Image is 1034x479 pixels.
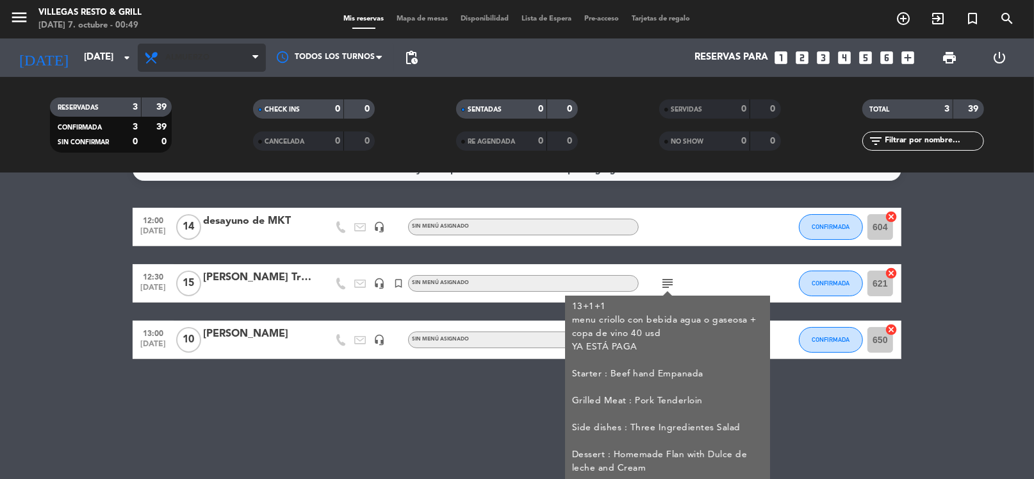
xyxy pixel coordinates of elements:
[516,15,579,22] span: Lista de Espera
[896,11,911,26] i: add_circle_outline
[412,280,469,285] span: Sin menú asignado
[741,137,746,146] strong: 0
[567,137,575,146] strong: 0
[671,106,702,113] span: SERVIDAS
[137,283,169,298] span: [DATE]
[857,49,874,66] i: looks_5
[812,336,850,343] span: CONFIRMADA
[538,105,543,113] strong: 0
[626,15,697,22] span: Tarjetas de regalo
[38,6,142,19] div: Villegas Resto & Grill
[836,49,853,66] i: looks_4
[335,105,340,113] strong: 0
[412,224,469,229] span: Sin menú asignado
[373,334,385,346] i: headset_mic
[176,214,201,240] span: 14
[538,137,543,146] strong: 0
[812,280,850,287] span: CONFIRMADA
[391,15,455,22] span: Mapa de mesas
[815,49,832,66] i: looks_3
[572,300,764,475] div: 13+1+1 menu criollo con bebida agua o gaseosa + copa de vino 40 usd YA ESTÁ PAGA Starter : Beef h...
[393,278,404,289] i: turned_in_not
[455,15,516,22] span: Disponibilidad
[58,124,102,131] span: CONFIRMADA
[137,227,169,242] span: [DATE]
[770,105,778,113] strong: 0
[869,133,884,149] i: filter_list
[579,15,626,22] span: Pre-acceso
[671,139,703,145] span: NO SHOW
[799,327,863,353] button: CONFIRMADA
[10,44,78,72] i: [DATE]
[137,269,169,283] span: 12:30
[878,49,895,66] i: looks_6
[265,106,300,113] span: CHECK INS
[999,11,1015,26] i: search
[137,325,169,340] span: 13:00
[870,106,890,113] span: TOTAL
[965,11,980,26] i: turned_in_not
[885,267,898,280] i: cancel
[773,49,789,66] i: looks_one
[265,139,304,145] span: CANCELADA
[38,19,142,32] div: [DATE] 7. octubre - 00:49
[412,337,469,342] span: Sin menú asignado
[203,213,312,230] div: desayuno de MKT
[944,105,949,113] strong: 3
[899,49,916,66] i: add_box
[968,105,981,113] strong: 39
[975,38,1025,77] div: LOG OUT
[992,50,1007,65] i: power_settings_new
[335,137,340,146] strong: 0
[468,139,515,145] span: RE AGENDADA
[156,122,169,131] strong: 39
[884,134,983,148] input: Filtrar por nombre...
[203,269,312,286] div: [PERSON_NAME] Travel-GRP [GEOGRAPHIC_DATA]
[161,137,169,146] strong: 0
[133,137,138,146] strong: 0
[468,106,502,113] span: SENTADAS
[694,52,768,63] span: Reservas para
[156,103,169,112] strong: 39
[812,223,850,230] span: CONFIRMADA
[794,49,810,66] i: looks_two
[133,103,138,112] strong: 3
[365,105,372,113] strong: 0
[373,221,385,233] i: headset_mic
[137,340,169,355] span: [DATE]
[119,50,135,65] i: arrow_drop_down
[770,137,778,146] strong: 0
[799,271,863,296] button: CONFIRMADA
[176,271,201,296] span: 15
[660,276,675,291] i: subject
[404,50,419,65] span: pending_actions
[133,122,138,131] strong: 3
[165,53,209,62] span: Almuerzo
[567,105,575,113] strong: 0
[58,105,99,111] span: RESERVADAS
[741,105,746,113] strong: 0
[885,210,898,223] i: cancel
[338,15,391,22] span: Mis reservas
[10,8,29,31] button: menu
[203,326,312,342] div: [PERSON_NAME]
[885,323,898,336] i: cancel
[137,212,169,227] span: 12:00
[942,50,958,65] span: print
[373,278,385,289] i: headset_mic
[799,214,863,240] button: CONFIRMADA
[10,8,29,27] i: menu
[930,11,946,26] i: exit_to_app
[365,137,372,146] strong: 0
[58,139,109,146] span: SIN CONFIRMAR
[176,327,201,353] span: 10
